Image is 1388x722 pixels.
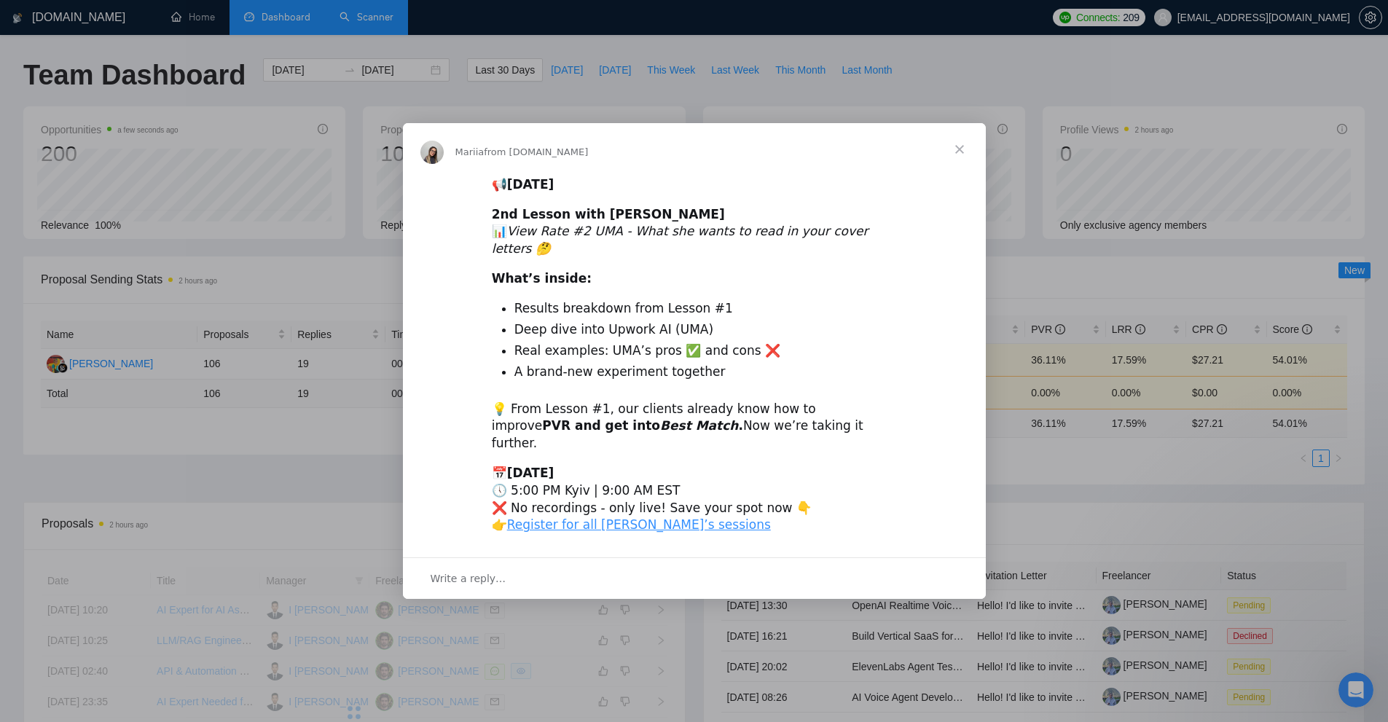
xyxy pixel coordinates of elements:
b: PVR and get into . [542,418,743,433]
li: Results breakdown from Lesson #1 [514,300,897,318]
span: Mariia [455,146,485,157]
li: A brand-new experiment together [514,364,897,381]
div: Open conversation and reply [403,557,986,599]
div: 💡 From Lesson #1, our clients already know how to improve Now we’re taking it further. [492,401,897,452]
div: 📅 🕔 5:00 PM Kyiv | 9:00 AM EST ❌ No recordings - only live! Save your spot now 👇 👉 [492,465,897,534]
b: [DATE] [507,466,554,480]
b: What’s inside: [492,271,592,286]
img: Profile image for Mariia [420,141,444,164]
b: 2nd Lesson with [PERSON_NAME] [492,207,725,221]
li: Deep dive into Upwork AI (UMA) [514,321,897,339]
span: Close [933,123,986,176]
i: Best Match [660,418,738,433]
li: Real examples: UMA’s pros ✅ and cons ❌ [514,342,897,360]
div: 📢 [492,176,897,194]
a: Register for all [PERSON_NAME]’s sessions [507,517,771,532]
span: Write a reply… [431,569,506,588]
i: View Rate #2 UMA - What she wants to read in your cover letters 🤔 [492,224,869,256]
b: [DATE] [507,177,554,192]
div: 📊 [492,206,897,258]
span: from [DOMAIN_NAME] [484,146,588,157]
